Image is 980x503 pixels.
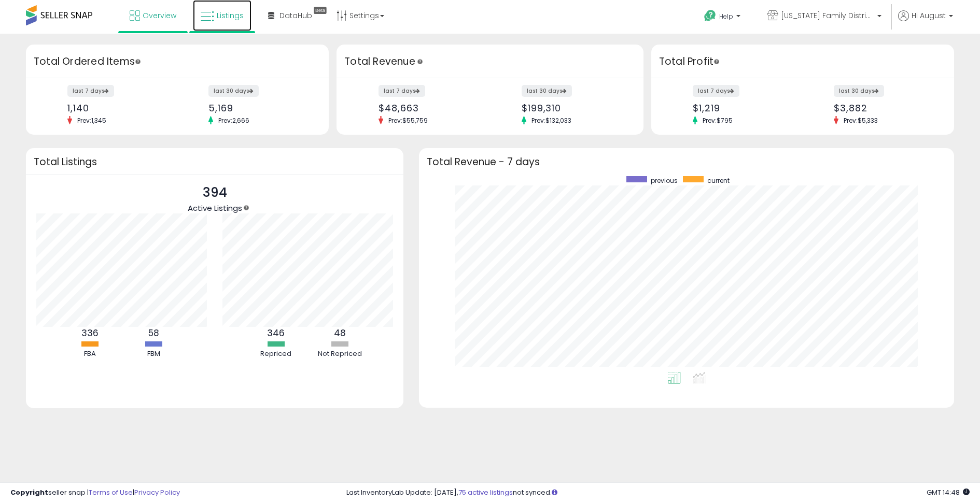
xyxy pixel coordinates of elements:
[522,85,572,97] label: last 30 days
[383,116,433,125] span: Prev: $55,759
[659,54,946,69] h3: Total Profit
[834,85,884,97] label: last 30 days
[693,103,795,113] div: $1,219
[133,57,143,66] div: Tooltip anchor
[309,349,371,359] div: Not Repriced
[242,203,251,212] div: Tooltip anchor
[693,85,739,97] label: last 7 days
[912,10,946,21] span: Hi August
[311,5,329,16] div: Tooltip anchor
[834,103,936,113] div: $3,882
[838,116,883,125] span: Prev: $5,333
[81,327,99,339] b: 336
[334,327,346,339] b: 48
[427,158,946,166] h3: Total Revenue - 7 days
[379,85,425,97] label: last 7 days
[526,116,577,125] span: Prev: $132,033
[267,327,285,339] b: 346
[188,183,242,203] p: 394
[188,203,242,213] span: Active Listings
[379,103,482,113] div: $48,663
[697,116,738,125] span: Prev: $795
[712,57,721,66] div: Tooltip anchor
[72,116,111,125] span: Prev: 1,345
[208,103,311,113] div: 5,169
[213,116,255,125] span: Prev: 2,666
[719,12,733,21] span: Help
[67,103,170,113] div: 1,140
[781,10,874,21] span: [US_STATE] Family Distribution
[704,9,717,22] i: Get Help
[707,176,730,185] span: current
[217,10,244,21] span: Listings
[143,10,176,21] span: Overview
[245,349,307,359] div: Repriced
[148,327,159,339] b: 58
[898,10,953,34] a: Hi August
[344,54,636,69] h3: Total Revenue
[696,2,751,34] a: Help
[208,85,259,97] label: last 30 days
[67,85,114,97] label: last 7 days
[34,54,321,69] h3: Total Ordered Items
[59,349,121,359] div: FBA
[122,349,185,359] div: FBM
[522,103,625,113] div: $199,310
[34,158,396,166] h3: Total Listings
[279,10,312,21] span: DataHub
[415,57,425,66] div: Tooltip anchor
[651,176,678,185] span: previous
